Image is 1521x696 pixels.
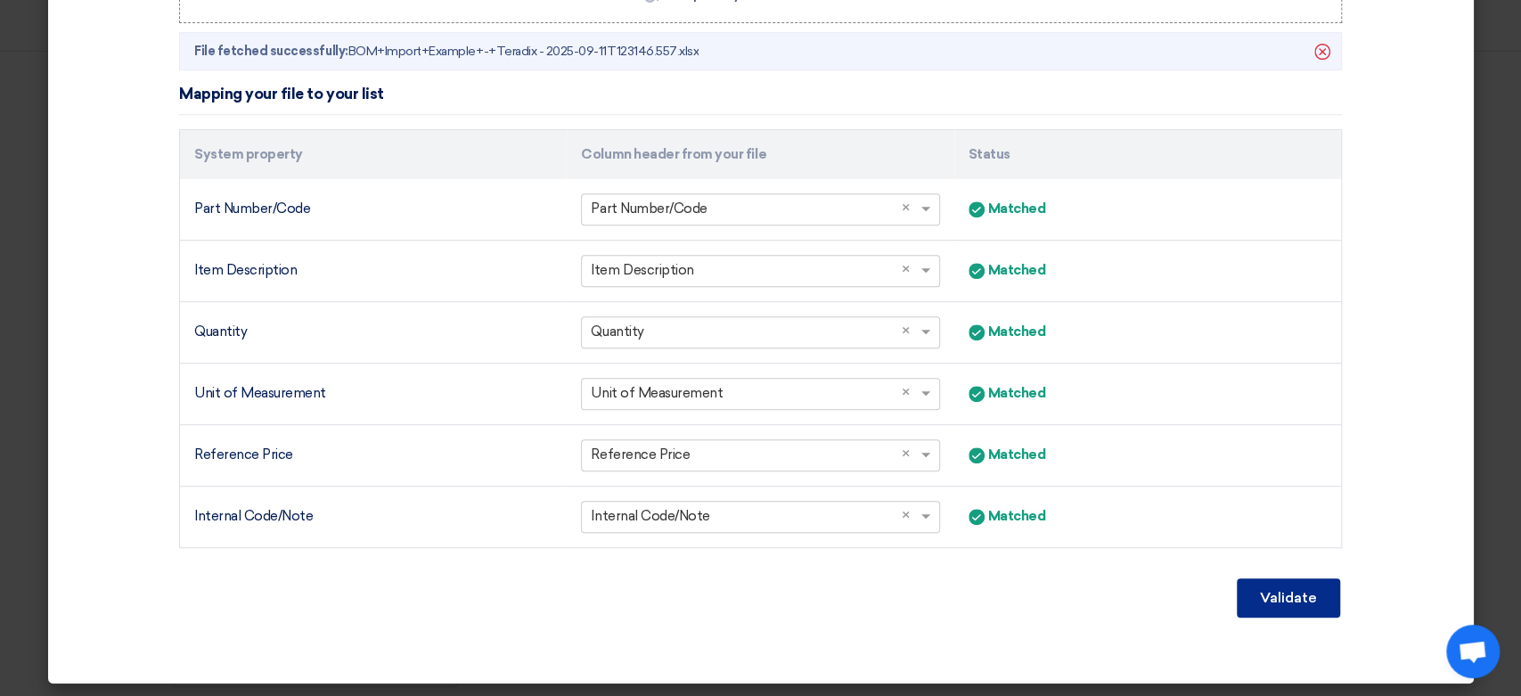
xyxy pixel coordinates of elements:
span: × [902,323,910,339]
span: × [902,200,910,216]
div: Item Description [194,260,552,281]
div: Reference Price [194,445,552,465]
span: BOM+Import+Example+-+Teradix - 2025-09-11T123146.557.xlsx [194,42,699,61]
button: Validate [1237,578,1340,618]
span: Clear all [902,199,917,219]
span: Clear all [902,445,917,465]
div: Internal Code/Note [194,506,552,527]
div: Open chat [1446,625,1500,678]
span: Clear all [902,506,917,527]
span: Matched [988,322,1046,342]
span: × [902,384,910,400]
th: Status [954,130,1341,179]
div: Unit of Measurement [194,383,552,404]
span: Matched [988,260,1046,281]
span: Clear all [902,260,917,281]
span: × [902,446,910,462]
span: × [902,507,910,523]
div: Part Number/Code [194,199,552,219]
span: Matched [988,506,1046,527]
div: Quantity [194,322,552,342]
th: System property [180,130,567,179]
span: Matched [988,199,1046,219]
span: × [902,261,910,277]
span: Matched [988,445,1046,465]
span: Clear all [902,322,917,342]
span: File fetched successfully: [194,44,348,59]
th: Column header from your file [567,130,953,179]
span: Clear all [902,383,917,404]
span: Matched [988,383,1046,404]
div: Mapping your file to your list [179,83,384,106]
